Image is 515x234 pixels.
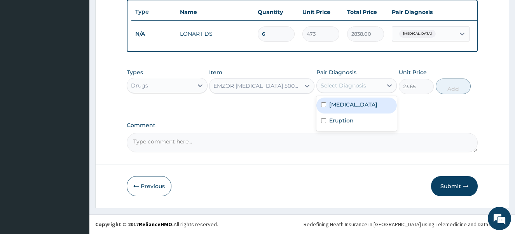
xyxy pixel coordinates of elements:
img: d_794563401_company_1708531726252_794563401 [14,39,31,58]
button: Previous [127,176,171,196]
label: [MEDICAL_DATA] [329,101,377,108]
th: Name [176,4,254,20]
div: Drugs [131,82,148,89]
th: Quantity [254,4,299,20]
div: Redefining Heath Insurance in [GEOGRAPHIC_DATA] using Telemedicine and Data Science! [304,220,509,228]
div: Minimize live chat window [127,4,146,23]
a: RelianceHMO [139,221,172,228]
span: We're online! [45,68,107,147]
strong: Copyright © 2017 . [95,221,174,228]
label: Eruption [329,117,354,124]
textarea: Type your message and hit 'Enter' [4,154,148,181]
label: Comment [127,122,478,129]
th: Type [131,5,176,19]
td: N/A [131,27,176,41]
th: Total Price [343,4,388,20]
div: Select Diagnosis [321,82,366,89]
td: LONART DS [176,26,254,42]
th: Unit Price [299,4,343,20]
label: Unit Price [399,68,427,76]
label: Pair Diagnosis [316,68,356,76]
div: Chat with us now [40,44,131,54]
label: Types [127,69,143,76]
button: Add [436,79,471,94]
th: Actions [473,4,512,20]
button: Submit [431,176,478,196]
footer: All rights reserved. [89,214,515,234]
th: Pair Diagnosis [388,4,473,20]
span: [MEDICAL_DATA] [399,30,436,38]
label: Item [209,68,222,76]
div: EMZOR [MEDICAL_DATA] 500mg [213,82,301,90]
